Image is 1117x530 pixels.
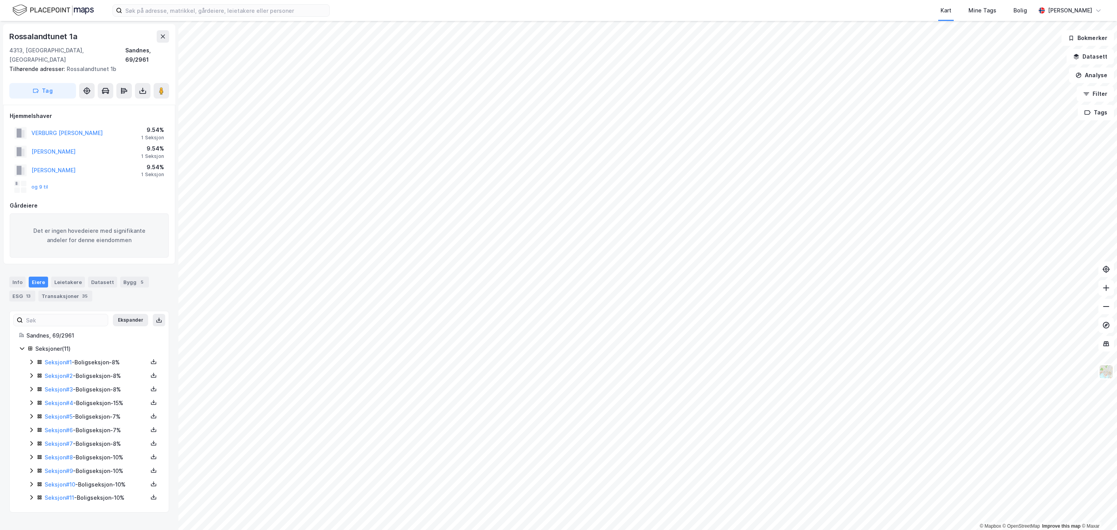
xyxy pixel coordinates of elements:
button: Tags [1078,105,1114,120]
div: - Boligseksjon - 10% [45,466,148,476]
div: [PERSON_NAME] [1048,6,1092,15]
div: - Boligseksjon - 7% [45,412,148,421]
div: Eiere [29,277,48,288]
a: Seksjon#3 [45,386,73,393]
div: 13 [24,292,32,300]
img: Z [1099,364,1114,379]
div: Rossalandtunet 1a [9,30,79,43]
div: 35 [81,292,89,300]
div: 1 Seksjon [141,153,164,159]
div: Mine Tags [968,6,996,15]
button: Bokmerker [1062,30,1114,46]
a: Improve this map [1042,523,1081,529]
div: - Boligseksjon - 8% [45,358,148,367]
div: Transaksjoner [38,291,92,301]
div: - Boligseksjon - 8% [45,371,148,381]
button: Datasett [1067,49,1114,64]
div: Sandnes, 69/2961 [125,46,169,64]
img: logo.f888ab2527a4732fd821a326f86c7f29.svg [12,3,94,17]
a: OpenStreetMap [1003,523,1040,529]
a: Seksjon#11 [45,494,74,501]
div: - Boligseksjon - 7% [45,426,148,435]
a: Seksjon#4 [45,400,73,406]
div: - Boligseksjon - 10% [45,493,148,502]
div: - Boligseksjon - 10% [45,453,148,462]
a: Seksjon#10 [45,481,75,488]
input: Søk på adresse, matrikkel, gårdeiere, leietakere eller personer [122,5,329,16]
div: - Boligseksjon - 8% [45,385,148,394]
div: - Boligseksjon - 10% [45,480,148,489]
a: Seksjon#2 [45,372,73,379]
a: Seksjon#8 [45,454,73,461]
button: Tag [9,83,76,99]
div: 9.54% [141,144,164,153]
a: Seksjon#7 [45,440,73,447]
div: - Boligseksjon - 8% [45,439,148,449]
div: Bolig [1013,6,1027,15]
div: Det er ingen hovedeiere med signifikante andeler for denne eiendommen [10,213,169,258]
div: 4313, [GEOGRAPHIC_DATA], [GEOGRAPHIC_DATA] [9,46,125,64]
a: Seksjon#9 [45,468,73,474]
a: Seksjon#5 [45,413,73,420]
div: Sandnes, 69/2961 [26,331,159,340]
div: 9.54% [141,125,164,135]
button: Filter [1077,86,1114,102]
button: Ekspander [113,314,148,326]
div: Datasett [88,277,117,288]
div: Hjemmelshaver [10,111,169,121]
div: Gårdeiere [10,201,169,210]
a: Mapbox [980,523,1001,529]
div: 1 Seksjon [141,171,164,178]
div: Rossalandtunet 1b [9,64,163,74]
a: Seksjon#1 [45,359,72,365]
div: ESG [9,291,35,301]
div: 9.54% [141,163,164,172]
div: 1 Seksjon [141,135,164,141]
div: Info [9,277,26,288]
a: Seksjon#6 [45,427,73,433]
div: Seksjoner ( 11 ) [35,344,159,353]
div: Leietakere [51,277,85,288]
input: Søk [23,314,108,326]
span: Tilhørende adresser: [9,66,67,72]
div: Bygg [120,277,149,288]
button: Analyse [1069,68,1114,83]
div: - Boligseksjon - 15% [45,398,148,408]
iframe: Chat Widget [1078,493,1117,530]
div: 5 [138,278,146,286]
div: Kart [941,6,951,15]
